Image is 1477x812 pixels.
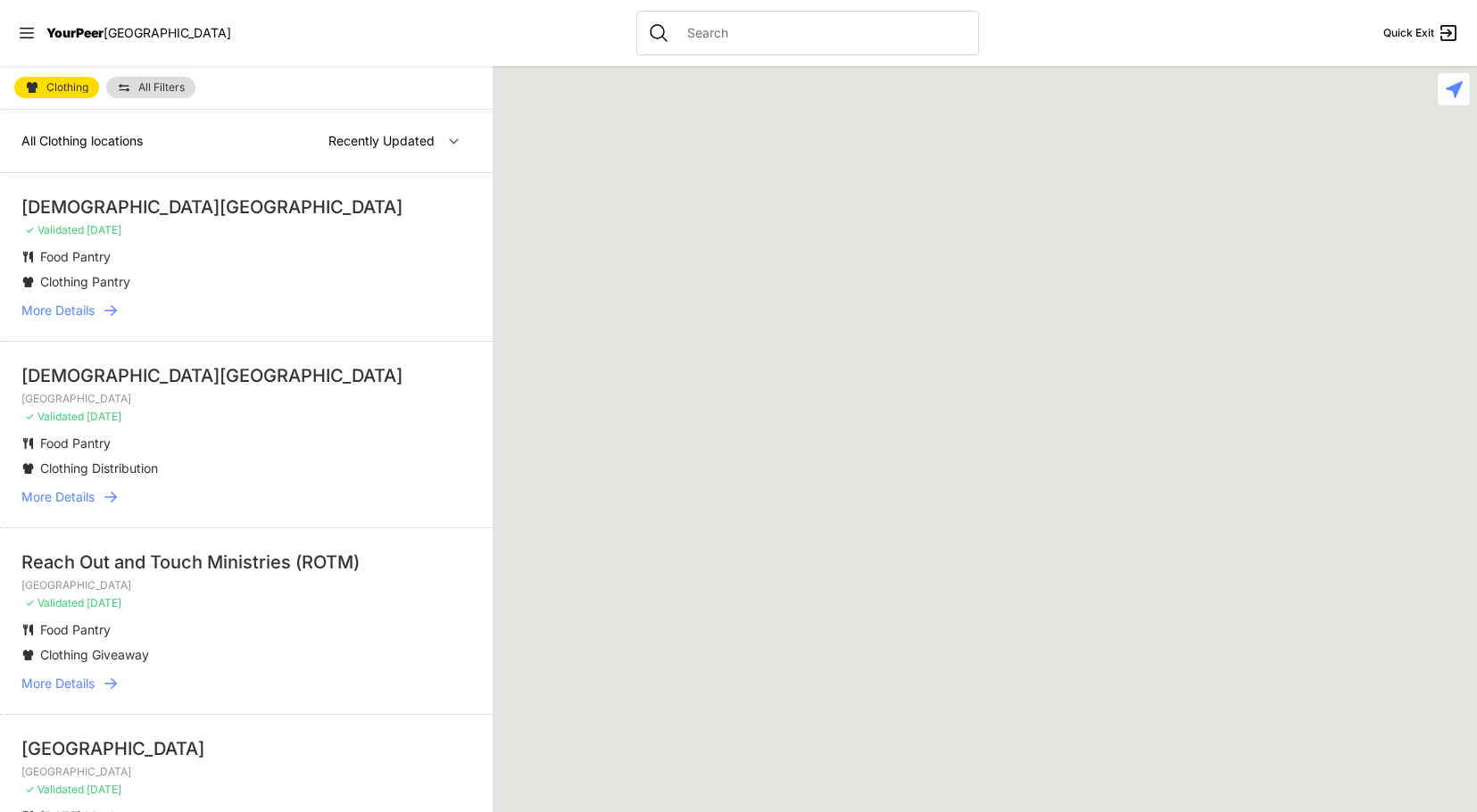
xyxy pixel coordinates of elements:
[21,302,471,319] a: More Details
[1383,22,1459,44] a: Quick Exit
[21,195,471,220] div: [DEMOGRAPHIC_DATA][GEOGRAPHIC_DATA]
[1186,147,1208,176] div: Manhattan
[40,435,111,451] span: Food Pantry
[46,28,231,38] a: YourPeer[GEOGRAPHIC_DATA]
[21,765,471,779] p: [GEOGRAPHIC_DATA]
[1138,109,1160,137] div: Uptown/Harlem DYCD Youth Drop-in Center
[960,143,983,171] div: Ford Hall
[21,550,471,575] div: Reach Out and Touch Ministries (ROTM)
[106,77,195,98] a: All Filters
[104,25,231,40] span: [GEOGRAPHIC_DATA]
[87,596,121,609] span: [DATE]
[813,445,835,474] div: Pathways Adult Drop-In Program
[21,363,471,388] div: [DEMOGRAPHIC_DATA][GEOGRAPHIC_DATA]
[21,392,471,406] p: [GEOGRAPHIC_DATA]
[1383,26,1434,40] span: Quick Exit
[21,488,471,506] a: More Details
[25,223,84,236] span: ✓ Validated
[40,249,111,264] span: Food Pantry
[1166,102,1189,130] div: Manhattan
[21,675,95,692] span: More Details
[40,460,158,476] span: Clothing Distribution
[1002,186,1025,214] div: The Cathedral Church of St. John the Divine
[40,622,111,637] span: Food Pantry
[25,410,84,423] span: ✓ Validated
[21,578,471,592] p: [GEOGRAPHIC_DATA]
[25,596,84,609] span: ✓ Validated
[1094,93,1116,121] div: The PILLARS – Holistic Recovery Support
[87,783,121,796] span: [DATE]
[21,133,143,148] span: All Clothing locations
[46,25,104,40] span: YourPeer
[25,783,84,796] span: ✓ Validated
[21,302,95,319] span: More Details
[990,75,1012,104] div: Manhattan
[21,675,471,692] a: More Details
[40,274,130,289] span: Clothing Pantry
[676,24,967,42] input: Search
[40,647,149,662] span: Clothing Giveaway
[1150,515,1173,543] div: Avenue Church
[138,82,185,93] span: All Filters
[21,736,471,761] div: [GEOGRAPHIC_DATA]
[1263,200,1285,228] div: Main Location
[46,82,88,93] span: Clothing
[87,223,121,236] span: [DATE]
[21,488,95,506] span: More Details
[726,724,749,752] div: 9th Avenue Drop-in Center
[14,77,99,98] a: Clothing
[967,635,989,664] div: Manhattan
[1213,150,1235,178] div: East Harlem
[1240,779,1262,808] div: Fancy Thrift Shop
[87,410,121,423] span: [DATE]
